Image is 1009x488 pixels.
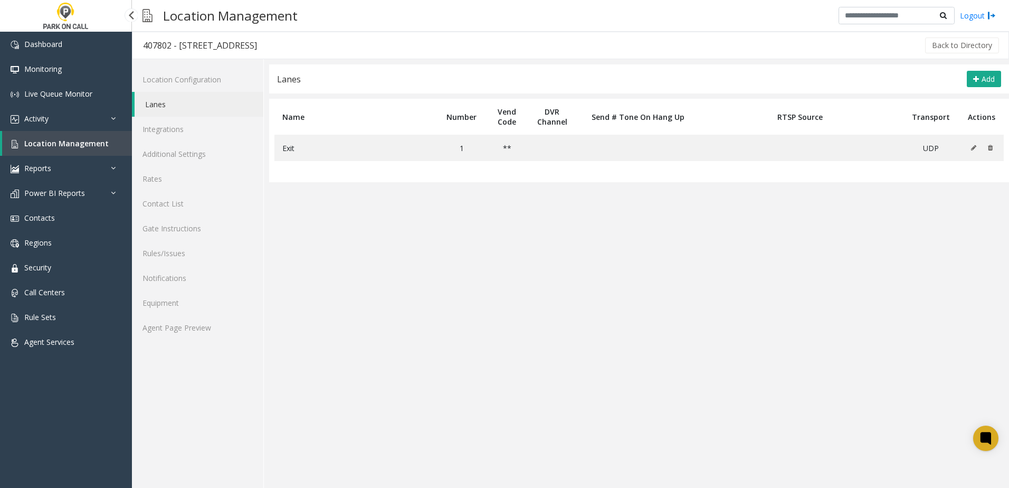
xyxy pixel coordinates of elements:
a: Logout [960,10,996,21]
span: Call Centers [24,287,65,297]
a: Lanes [135,92,263,117]
button: Back to Directory [925,37,999,53]
span: Agent Services [24,337,74,347]
img: 'icon' [11,239,19,248]
th: Actions [959,99,1004,135]
img: 'icon' [11,289,19,297]
a: Gate Instructions [132,216,263,241]
span: Live Queue Monitor [24,89,92,99]
span: Monitoring [24,64,62,74]
span: Security [24,262,51,273]
td: 1 [436,135,487,161]
img: 'icon' [11,165,19,173]
span: Regions [24,238,52,248]
th: Vend Code [487,99,527,135]
div: Lanes [277,72,301,86]
span: Exit [282,143,294,153]
span: Reports [24,163,51,173]
a: Equipment [132,290,263,315]
h3: Location Management [158,3,303,29]
a: Location Configuration [132,67,263,92]
span: Add [982,74,995,84]
th: Send # Tone On Hang Up [577,99,699,135]
th: Number [436,99,487,135]
img: 'icon' [11,214,19,223]
a: Notifications [132,266,263,290]
img: 'icon' [11,264,19,273]
a: Agent Page Preview [132,315,263,340]
th: RTSP Source [699,99,901,135]
img: 'icon' [11,90,19,99]
img: 'icon' [11,41,19,49]
span: Power BI Reports [24,188,85,198]
img: 'icon' [11,339,19,347]
a: Contact List [132,191,263,216]
img: 'icon' [11,314,19,322]
span: Activity [24,114,49,124]
a: Rates [132,166,263,191]
a: Additional Settings [132,142,263,166]
span: Dashboard [24,39,62,49]
img: logout [987,10,996,21]
a: Integrations [132,117,263,142]
span: Contacts [24,213,55,223]
img: 'icon' [11,115,19,124]
th: Name [274,99,436,135]
a: Rules/Issues [132,241,263,266]
th: DVR Channel [527,99,577,135]
td: UDP [902,135,960,161]
img: 'icon' [11,190,19,198]
div: 407802 - [STREET_ADDRESS] [143,39,257,52]
a: Location Management [2,131,132,156]
img: 'icon' [11,65,19,74]
button: Add [967,71,1001,88]
span: Rule Sets [24,312,56,322]
span: Location Management [24,138,109,148]
img: pageIcon [142,3,153,29]
img: 'icon' [11,140,19,148]
th: Transport [902,99,960,135]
